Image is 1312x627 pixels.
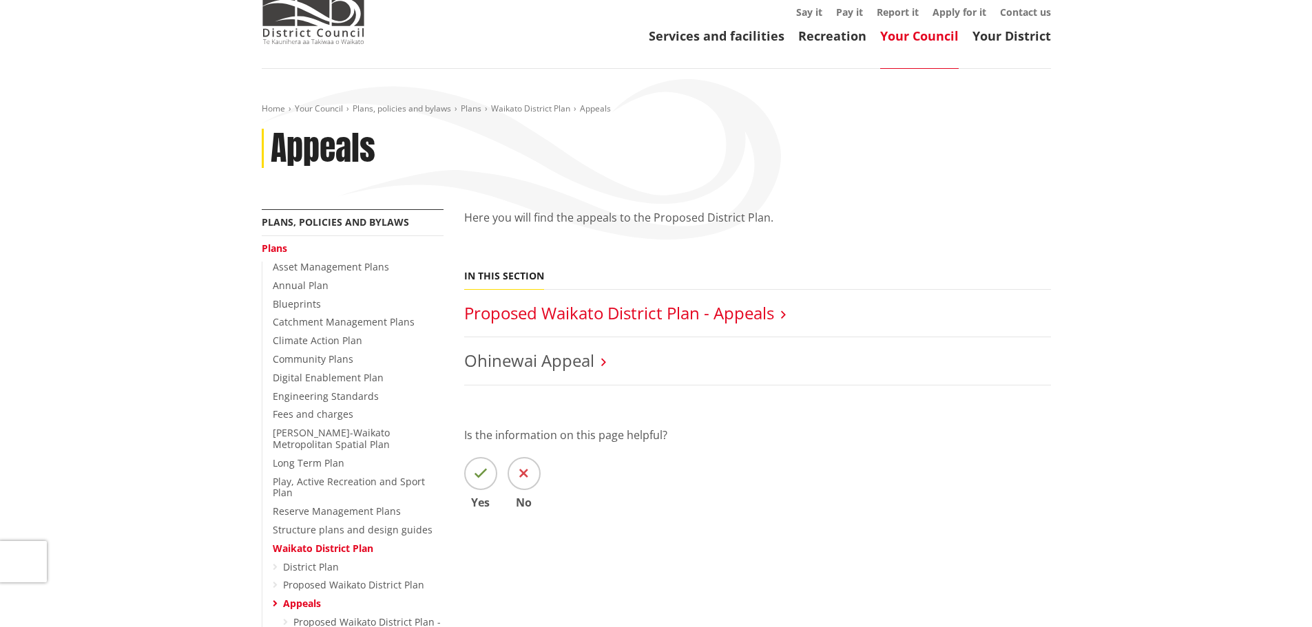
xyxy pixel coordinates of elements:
a: Annual Plan [273,279,329,292]
a: Engineering Standards [273,390,379,403]
span: Appeals [580,103,611,114]
a: Home [262,103,285,114]
a: Recreation [798,28,866,44]
p: Is the information on this page helpful? [464,427,1051,443]
a: Plans [461,103,481,114]
a: Say it [796,6,822,19]
a: Ohinewai Appeal [464,349,594,372]
nav: breadcrumb [262,103,1051,115]
span: Yes [464,497,497,508]
a: Waikato District Plan [491,103,570,114]
a: Play, Active Recreation and Sport Plan [273,475,425,500]
a: Report it [877,6,919,19]
p: Here you will find the appeals to the Proposed District Plan. [464,209,1051,226]
a: Blueprints [273,297,321,310]
a: Waikato District Plan [273,542,373,555]
a: Community Plans [273,352,353,365]
h5: In this section [464,270,544,282]
a: [PERSON_NAME]-Waikato Metropolitan Spatial Plan [273,426,390,451]
iframe: Messenger Launcher [1249,569,1298,619]
a: Your Council [880,28,959,44]
a: Pay it [836,6,863,19]
a: Fees and charges [273,407,353,421]
a: Digital Enablement Plan [273,371,384,384]
a: Contact us [1000,6,1051,19]
a: Plans, policies and bylaws [262,215,409,229]
a: Plans, policies and bylaws [353,103,451,114]
a: Your District [972,28,1051,44]
a: Appeals [283,597,321,610]
a: Plans [262,242,287,255]
a: Climate Action Plan [273,334,362,347]
a: Your Council [295,103,343,114]
h1: Appeals [271,129,375,169]
a: Catchment Management Plans [273,315,415,328]
a: Asset Management Plans [273,260,389,273]
a: District Plan [283,560,339,573]
a: Services and facilities [649,28,784,44]
a: Structure plans and design guides [273,523,433,536]
a: Proposed Waikato District Plan - Appeals [464,301,774,324]
a: Proposed Waikato District Plan [283,578,424,591]
a: Long Term Plan [273,456,344,469]
a: Reserve Management Plans [273,504,401,518]
span: No [508,497,541,508]
a: Apply for it [933,6,986,19]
